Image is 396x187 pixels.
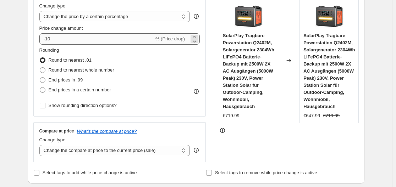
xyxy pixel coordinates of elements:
[77,129,137,134] button: What's the compare at price?
[39,3,66,8] span: Change type
[315,2,343,30] img: 71k1d5drb3L_80x.jpg
[323,112,340,119] strike: €719.99
[193,13,200,20] div: help
[303,112,320,119] div: €647.99
[234,2,263,30] img: 71k1d5drb3L_80x.jpg
[303,33,355,109] span: SolarPlay Tragbare Powerstation Q2402M, Solargenerator 2304Wh LiFePO4 Batterie-Backup mit 2500W 2...
[49,57,92,63] span: Round to nearest .01
[215,170,317,175] span: Select tags to remove while price change is active
[193,147,200,154] div: help
[43,170,137,175] span: Select tags to add while price change is active
[39,128,74,134] h3: Compare at price
[49,77,83,83] span: End prices in .99
[49,103,117,108] span: Show rounding direction options?
[223,112,240,119] div: €719.99
[39,33,154,45] input: -15
[223,33,274,109] span: SolarPlay Tragbare Powerstation Q2402M, Solargenerator 2304Wh LiFePO4 Batterie-Backup mit 2500W 2...
[49,67,114,73] span: Round to nearest whole number
[39,25,83,31] span: Price change amount
[49,87,111,92] span: End prices in a certain number
[155,36,185,41] span: % (Price drop)
[39,137,66,142] span: Change type
[39,47,59,53] span: Rounding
